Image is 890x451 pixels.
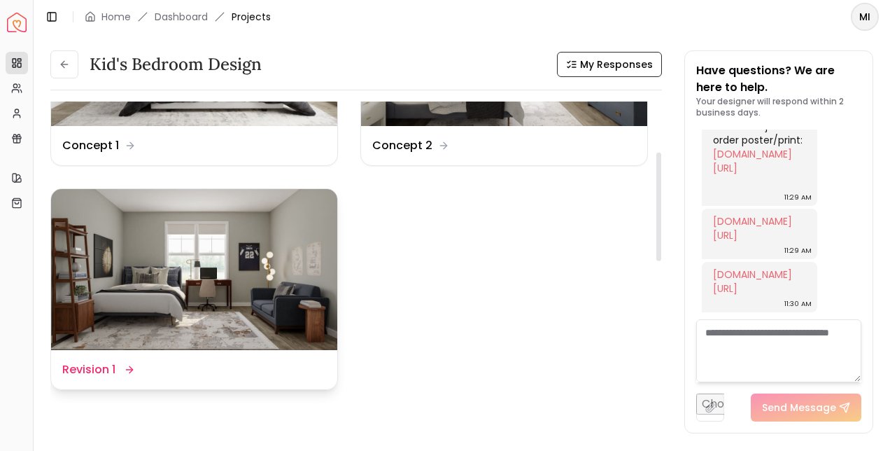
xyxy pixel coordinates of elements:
[784,297,812,311] div: 11:30 AM
[713,214,792,242] a: [DOMAIN_NAME][URL]
[713,147,792,175] a: [DOMAIN_NAME][URL]
[7,13,27,32] img: Spacejoy Logo
[232,10,271,24] span: Projects
[101,10,131,24] a: Home
[90,53,262,76] h3: Kid's Bedroom Design
[784,244,812,258] div: 11:29 AM
[51,189,337,350] img: Revision 1
[851,3,879,31] button: MI
[155,10,208,24] a: Dashboard
[85,10,271,24] nav: breadcrumb
[62,137,119,154] dd: Concept 1
[713,268,792,296] a: [DOMAIN_NAME][URL]
[784,190,812,204] div: 11:29 AM
[7,13,27,32] a: Spacejoy
[372,137,432,154] dd: Concept 2
[557,52,662,77] button: My Responses
[580,57,653,71] span: My Responses
[62,361,115,378] dd: Revision 1
[852,4,877,29] span: MI
[50,188,338,390] a: Revision 1Revision 1
[696,62,861,96] p: Have questions? We are here to help.
[696,96,861,118] p: Your designer will respond within 2 business days.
